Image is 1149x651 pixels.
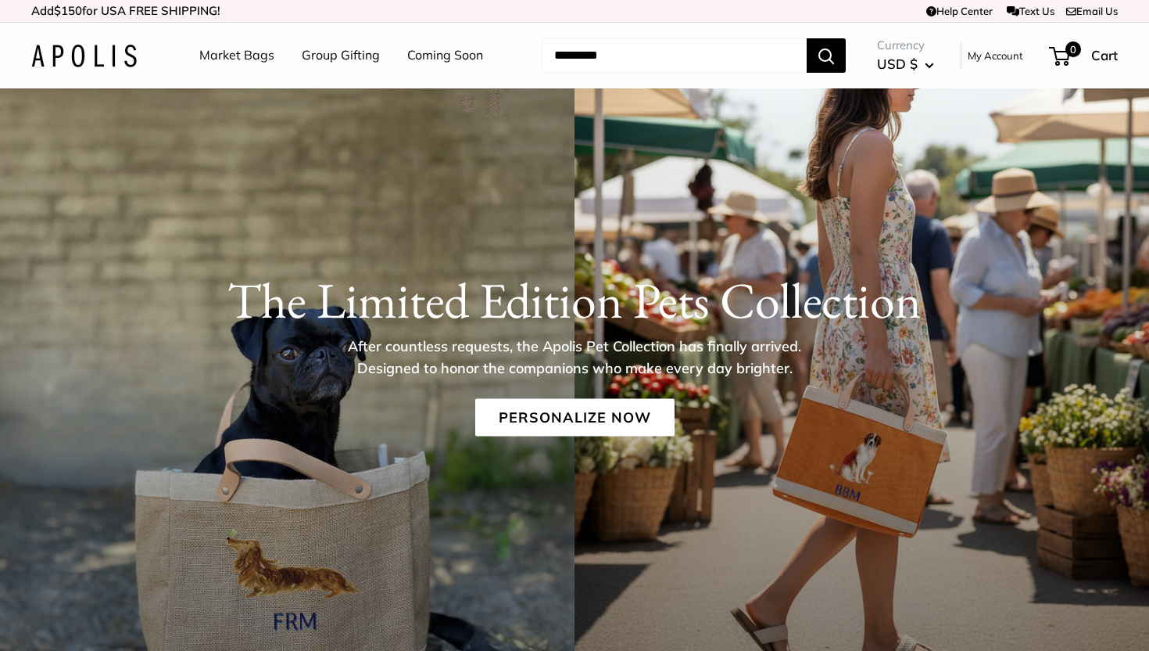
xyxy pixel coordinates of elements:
[877,56,918,72] span: USD $
[1066,5,1118,17] a: Email Us
[926,5,993,17] a: Help Center
[31,45,137,67] img: Apolis
[1091,47,1118,63] span: Cart
[320,335,829,379] p: After countless requests, the Apolis Pet Collection has finally arrived. Designed to honor the co...
[877,52,934,77] button: USD $
[1051,43,1118,68] a: 0 Cart
[31,270,1118,329] h1: The Limited Edition Pets Collection
[1065,41,1081,57] span: 0
[475,398,675,436] a: Personalize Now
[54,3,82,18] span: $150
[877,34,934,56] span: Currency
[968,46,1023,65] a: My Account
[1007,5,1054,17] a: Text Us
[199,44,274,67] a: Market Bags
[407,44,483,67] a: Coming Soon
[302,44,380,67] a: Group Gifting
[542,38,807,73] input: Search...
[807,38,846,73] button: Search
